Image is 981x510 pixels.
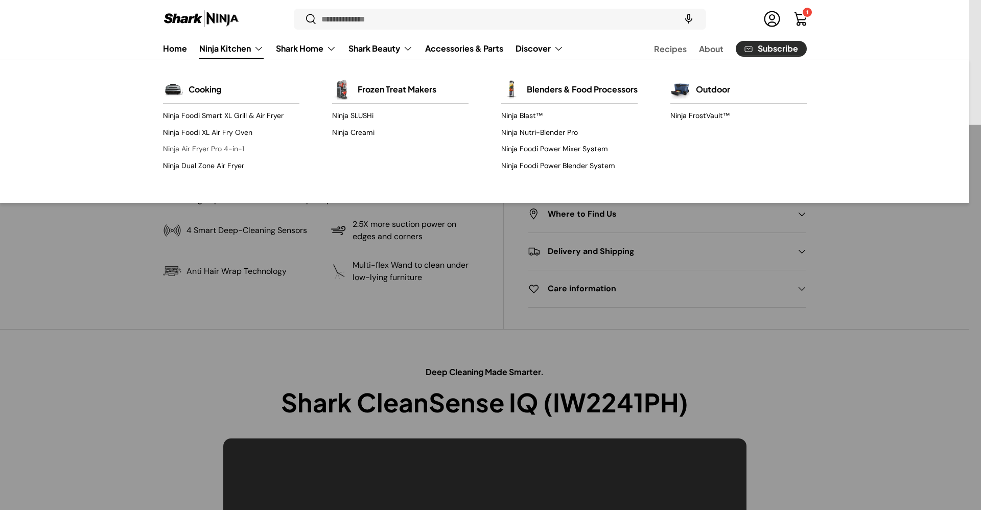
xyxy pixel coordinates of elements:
[509,38,570,59] summary: Discover
[193,38,270,59] summary: Ninja Kitchen
[163,38,187,58] a: Home
[736,41,807,57] a: Subscribe
[270,38,342,59] summary: Shark Home
[425,38,503,58] a: Accessories & Parts
[163,9,240,29] img: Shark Ninja Philippines
[342,38,419,59] summary: Shark Beauty
[758,45,798,53] span: Subscribe
[699,39,723,59] a: About
[672,8,705,31] speech-search-button: Search by voice
[806,9,808,16] span: 1
[654,39,687,59] a: Recipes
[629,38,807,59] nav: Secondary
[163,38,564,59] nav: Primary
